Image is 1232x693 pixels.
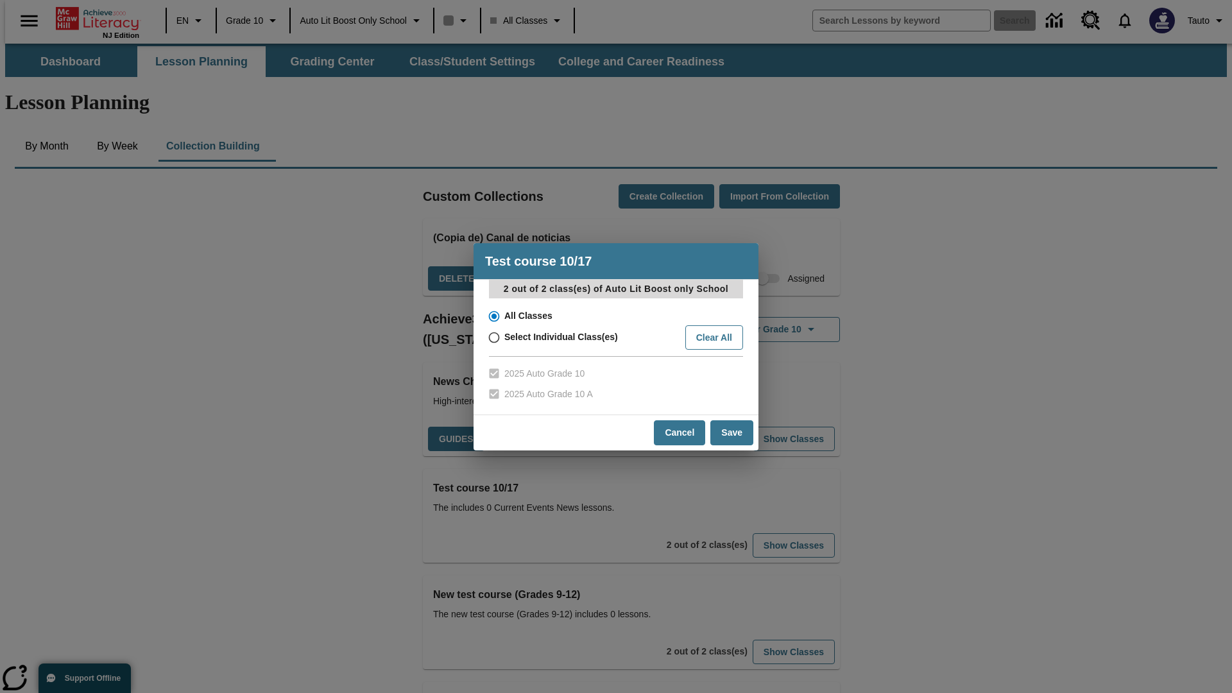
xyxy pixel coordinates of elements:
button: Clear All [685,325,743,350]
button: Cancel [654,420,705,445]
h4: Test course 10/17 [474,243,758,279]
p: 2 out of 2 class(es) of Auto Lit Boost only School [489,280,743,298]
span: Select Individual Class(es) [504,330,618,344]
button: Save [710,420,753,445]
span: All Classes [504,309,552,323]
span: 2025 Auto Grade 10 A [504,388,593,401]
span: 2025 Auto Grade 10 [504,367,585,381]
